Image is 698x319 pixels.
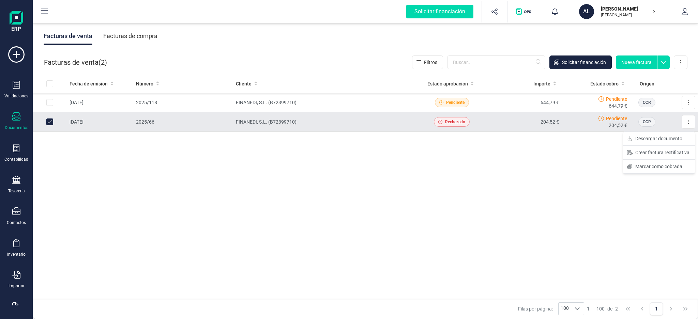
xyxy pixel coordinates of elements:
[67,112,133,132] td: [DATE]
[101,58,105,67] span: 2
[621,302,634,315] button: First Page
[103,27,157,45] div: Facturas de compra
[8,188,25,194] div: Tesorería
[70,80,108,87] span: Fecha de emisión
[233,93,415,112] td: FINANEDI, S.L. (B72399710)
[46,99,53,106] div: Row Selected b53f85f9-628b-4135-b2d8-f4ae6bbb9dd5
[596,305,605,312] span: 100
[4,157,28,162] div: Contabilidad
[446,99,465,106] span: Pendiente
[445,119,465,125] span: Rechazado
[398,1,482,22] button: Solicitar financiación
[665,302,678,315] button: Next Page
[512,1,538,22] button: Logo de OPS
[587,305,590,312] span: 1
[606,115,627,122] span: Pendiente
[562,59,606,66] span: Solicitar financiación
[447,55,545,69] input: Buscar...
[635,149,689,156] span: Crear factura rectificativa
[236,80,252,87] span: Cliente
[590,80,619,87] span: Estado cobro
[601,5,655,12] p: [PERSON_NAME]
[7,252,26,257] div: Inventario
[579,4,594,19] div: AL
[607,305,612,312] span: de
[609,122,627,129] span: 204,52 €
[427,80,468,87] span: Estado aprobación
[516,8,534,15] img: Logo de OPS
[412,55,443,69] button: Filtros
[4,93,28,99] div: Validaciones
[623,132,695,145] button: Descargar documento
[643,99,651,106] span: OCR
[5,125,28,130] div: Documentos
[44,27,92,45] div: Facturas de venta
[10,11,23,33] img: Logo Finanedi
[679,302,692,315] button: Last Page
[549,55,612,69] button: Solicitar financiación
[488,112,562,132] td: 204,52 €
[488,93,562,112] td: 644,79 €
[609,102,627,109] span: 644,79 €
[518,302,584,315] div: Filas por página:
[587,305,618,312] div: -
[640,80,654,87] span: Origen
[136,80,153,87] span: Número
[7,220,26,225] div: Contactos
[635,135,682,142] span: Descargar documento
[601,12,655,18] p: [PERSON_NAME]
[133,93,233,112] td: 2025/118
[9,283,25,289] div: Importar
[44,55,107,69] div: Facturas de venta ( )
[424,59,437,66] span: Filtros
[623,146,695,159] button: Crear factura rectificativa
[606,96,627,102] span: Pendiente
[559,303,571,315] span: 100
[623,160,695,173] button: Marcar como cobrada
[133,112,233,132] td: 2025/66
[615,305,618,312] span: 2
[635,163,682,170] span: Marcar como cobrada
[616,55,657,69] button: Nueva factura
[533,80,550,87] span: Importe
[406,5,473,18] div: Solicitar financiación
[46,80,53,87] div: All items unselected
[643,119,651,125] span: OCR
[576,1,664,22] button: AL[PERSON_NAME][PERSON_NAME]
[233,112,415,132] td: FINANEDI, S.L. (B72399710)
[636,302,649,315] button: Previous Page
[650,302,663,315] button: Page 1
[67,93,133,112] td: [DATE]
[46,118,53,125] div: Row Unselected 0b63ac91-37fb-42fb-87af-392153bbdad9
